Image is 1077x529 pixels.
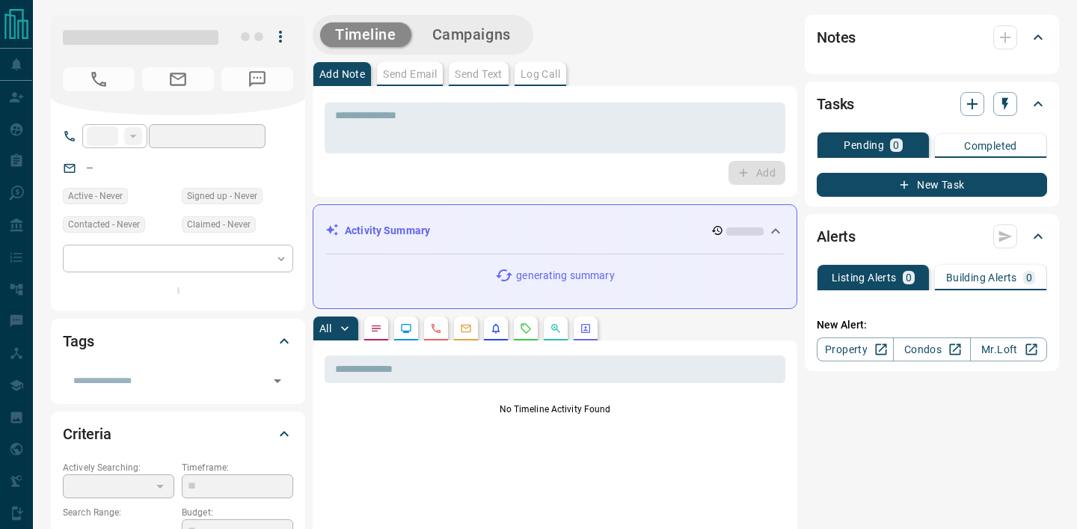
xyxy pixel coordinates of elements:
h2: Tasks [817,92,854,116]
span: Signed up - Never [187,189,257,204]
div: Tasks [817,86,1047,122]
svg: Listing Alerts [490,322,502,334]
p: Building Alerts [946,272,1017,283]
p: Listing Alerts [832,272,897,283]
span: Contacted - Never [68,217,140,232]
p: New Alert: [817,317,1047,333]
div: Alerts [817,218,1047,254]
svg: Requests [520,322,532,334]
p: generating summary [516,268,614,284]
p: All [319,323,331,334]
p: Add Note [319,69,365,79]
span: No Email [142,67,214,91]
svg: Opportunities [550,322,562,334]
p: 0 [893,140,899,150]
p: Actively Searching: [63,461,174,474]
span: No Number [63,67,135,91]
p: Timeframe: [182,461,293,474]
span: No Number [221,67,293,91]
h2: Criteria [63,422,111,446]
button: Timeline [320,22,411,47]
svg: Notes [370,322,382,334]
h2: Tags [63,329,93,353]
div: Activity Summary [325,217,785,245]
button: New Task [817,173,1047,197]
h2: Alerts [817,224,856,248]
h2: Notes [817,25,856,49]
p: Budget: [182,506,293,519]
span: Active - Never [68,189,123,204]
button: Campaigns [417,22,526,47]
div: Notes [817,19,1047,55]
a: Property [817,337,894,361]
span: Claimed - Never [187,217,251,232]
p: Activity Summary [345,223,430,239]
p: Completed [964,141,1017,151]
p: No Timeline Activity Found [325,403,785,416]
a: -- [87,162,93,174]
div: Criteria [63,416,293,452]
div: Tags [63,323,293,359]
p: Search Range: [63,506,174,519]
a: Condos [893,337,970,361]
svg: Calls [430,322,442,334]
svg: Emails [460,322,472,334]
a: Mr.Loft [970,337,1047,361]
button: Open [267,370,288,391]
svg: Agent Actions [580,322,592,334]
svg: Lead Browsing Activity [400,322,412,334]
p: 0 [906,272,912,283]
p: 0 [1026,272,1032,283]
p: Pending [844,140,884,150]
